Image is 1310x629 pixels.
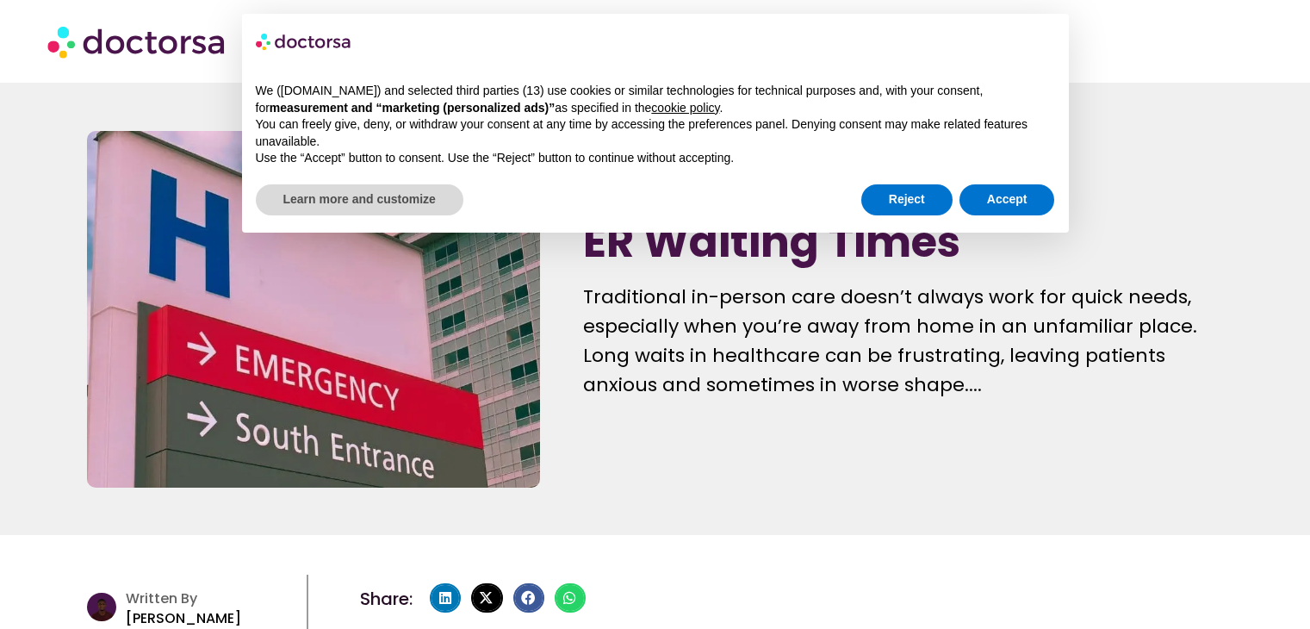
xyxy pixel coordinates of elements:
h1: ER Waiting Times [583,219,1222,265]
strong: measurement and “marketing (personalized ads)” [270,101,555,115]
div: Share on whatsapp [555,583,586,613]
img: author [87,593,116,622]
p: You can freely give, deny, or withdraw your consent at any time by accessing the preferences pane... [256,116,1055,150]
h4: Share: [360,590,413,607]
h4: Written By [126,590,298,607]
a: cookie policy [651,101,719,115]
p: We ([DOMAIN_NAME]) and selected third parties (13) use cookies or similar technologies for techni... [256,83,1055,116]
p: Use the “Accept” button to consent. Use the “Reject” button to continue without accepting. [256,150,1055,167]
div: Share on x-twitter [471,583,502,613]
div: Share on linkedin [430,583,461,613]
button: Reject [861,184,953,215]
img: logo [256,28,352,55]
div: Share on facebook [513,583,544,613]
button: Learn more and customize [256,184,463,215]
button: Accept [959,184,1055,215]
div: Traditional in-person care doesn’t always work for quick needs, especially when you’re away from ... [583,283,1222,400]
